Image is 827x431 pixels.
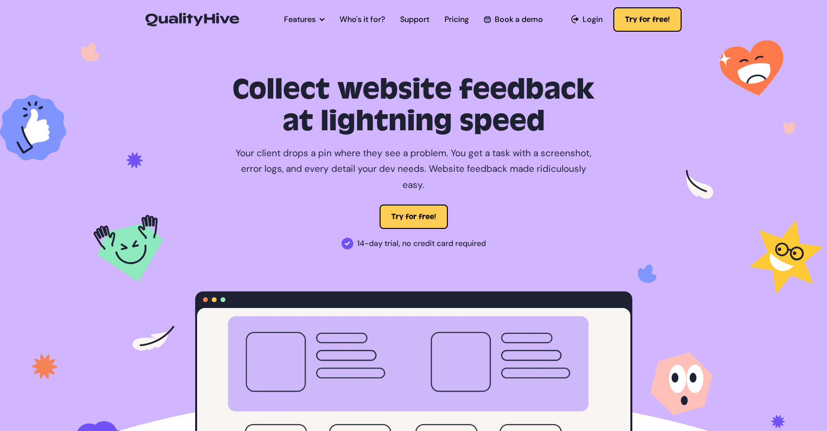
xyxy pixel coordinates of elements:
[484,16,490,22] img: Book a QualityHive Demo
[231,145,597,193] p: Your client drops a pin where they see a problem. You get a task with a screenshot, error logs, a...
[195,74,632,138] h1: Collect website feedback at lightning speed
[613,7,682,32] button: Try for free!
[145,13,239,26] img: QualityHive - Bug Tracking Tool
[380,205,448,229] button: Try for free!
[444,14,469,25] a: Pricing
[583,14,603,25] span: Login
[400,14,429,25] a: Support
[284,14,324,25] a: Features
[484,14,543,25] a: Book a demo
[342,238,353,249] img: 14-day trial, no credit card required
[571,14,603,25] a: Login
[357,236,486,251] span: 14-day trial, no credit card required
[340,14,385,25] a: Who's it for?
